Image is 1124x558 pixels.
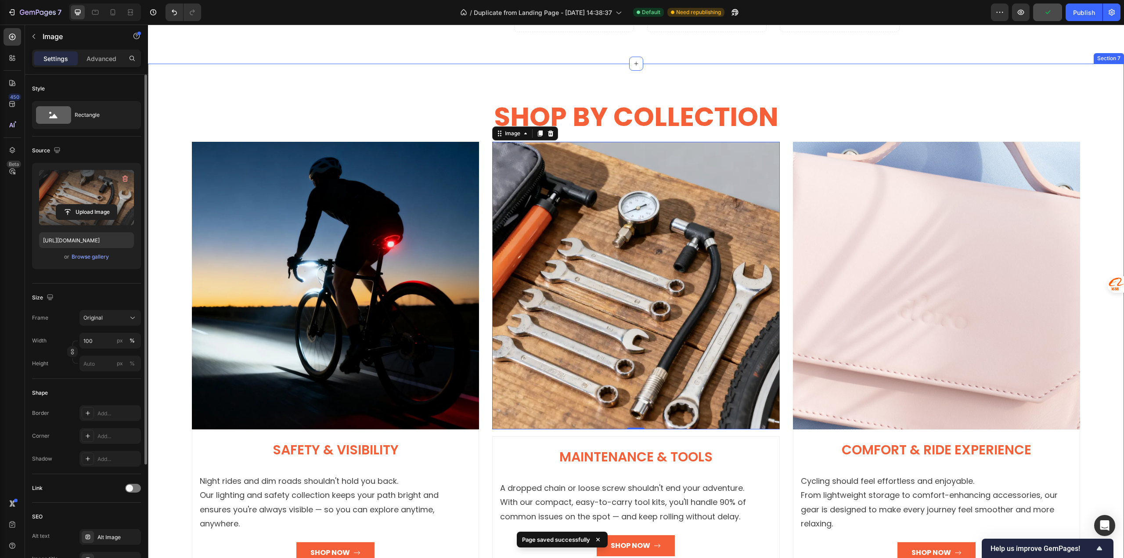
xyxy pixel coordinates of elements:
input: px% [79,356,141,371]
span: / [470,8,472,17]
img: Alt Image [44,117,331,404]
button: Publish [1066,4,1102,21]
button: Original [79,310,141,326]
div: Add... [97,432,139,440]
button: 7 [4,4,65,21]
div: Style [32,85,45,93]
img: Alt Image [344,117,631,404]
div: Size [32,292,55,304]
button: px [127,335,137,346]
button: Upload Image [56,204,117,220]
span: Original [83,314,103,322]
div: Publish [1073,8,1095,17]
div: Browse gallery [72,253,109,261]
div: Rich Text Editor. Editing area: main [652,449,925,508]
button: Show survey - Help us improve GemPages! [991,543,1105,554]
div: Section 7 [947,30,974,38]
button: Shop Now [148,518,227,539]
button: % [115,335,125,346]
button: Browse gallery [71,252,109,261]
div: Beta [7,161,21,168]
p: Image [43,31,117,42]
div: Shop Now [764,523,803,533]
div: % [130,337,135,345]
div: Corner [32,432,50,440]
p: A dropped chain or loose screw shouldn't end your adventure. With our compact, easy-to-carry tool... [352,457,623,499]
div: Shop Now [162,523,202,533]
div: Alt Image [97,533,139,541]
h2: SHOP BY COLLECTION [231,74,745,110]
button: Shop Now [749,518,828,539]
button: % [115,358,125,369]
span: Help us improve GemPages! [991,544,1094,553]
div: SEO [32,513,43,521]
div: Add... [97,410,139,418]
div: Undo/Redo [166,4,201,21]
input: px% [79,333,141,349]
label: Frame [32,314,48,322]
div: Open Intercom Messenger [1094,515,1115,536]
div: Add... [97,455,139,463]
span: Default [642,8,660,16]
div: Link [32,484,43,492]
span: Safety & Visibility [125,416,251,435]
input: https://example.com/image.jpg [39,232,134,248]
div: % [130,360,135,367]
button: Shop Now [449,511,527,532]
p: Page saved successfully [522,535,590,544]
div: Rich Text Editor. Editing area: main [351,456,624,500]
div: Border [32,409,49,417]
span: Duplicate from Landing Page - [DATE] 14:38:37 [474,8,612,17]
div: Source [32,145,62,157]
iframe: Design area [148,25,1124,558]
p: Night rides and dim roads shouldn't hold you back. Our lighting and safety collection keeps your ... [52,450,323,507]
label: Height [32,360,48,367]
span: Comfort & Ride Experience [694,416,883,435]
p: Settings [43,54,68,63]
div: Shop Now [463,516,502,526]
div: px [117,360,123,367]
div: Shadow [32,455,52,463]
img: Alt Image [645,117,932,404]
div: px [117,337,123,345]
div: Alt text [32,532,50,540]
span: or [64,252,69,262]
div: Image [355,105,374,113]
div: Rich Text Editor. Editing area: main [51,449,324,508]
div: Shape [32,389,48,397]
div: 450 [8,94,21,101]
label: Width [32,337,47,345]
p: Cycling should feel effortless and enjoyable. From lightweight storage to comfort-enhancing acces... [653,450,924,507]
div: Rectangle [75,105,128,125]
p: 7 [58,7,61,18]
span: Need republishing [676,8,721,16]
span: Maintenance & Tools [411,423,565,442]
p: Advanced [86,54,116,63]
button: px [127,358,137,369]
